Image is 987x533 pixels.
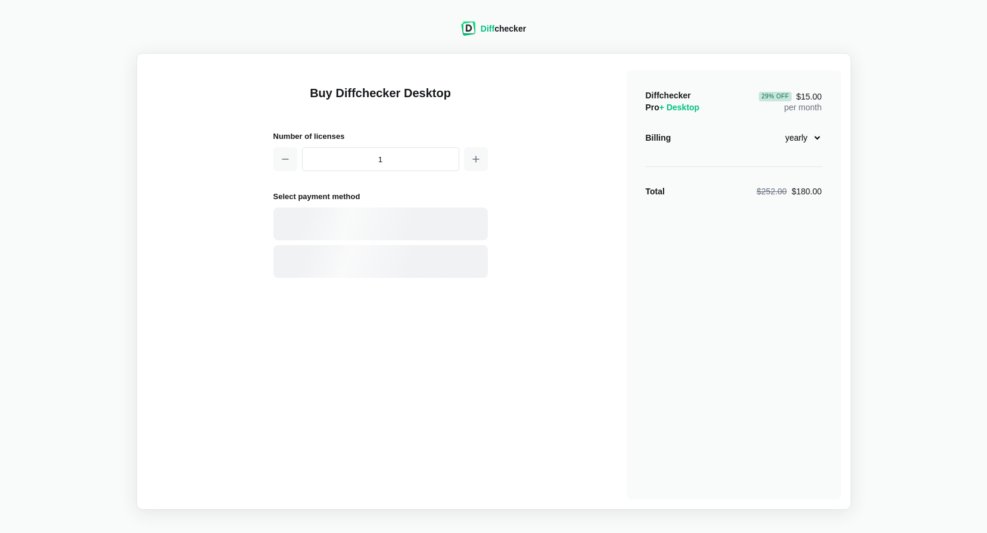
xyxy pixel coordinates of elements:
[759,92,821,101] span: $15.00
[481,23,526,35] div: checker
[759,89,821,113] div: per month
[481,24,494,33] span: Diff
[646,103,700,112] span: Pro
[461,28,526,38] a: Diffchecker logoDiffchecker
[646,187,665,196] strong: Total
[273,85,488,116] h1: Buy Diffchecker Desktop
[461,21,476,36] img: Diffchecker logo
[659,103,699,112] span: + Desktop
[302,147,459,171] input: 1
[646,91,691,100] span: Diffchecker
[756,185,821,197] div: $180.00
[273,190,488,203] h2: Select payment method
[756,187,787,196] span: $252.00
[273,130,488,142] h2: Number of licenses
[646,132,671,144] div: Billing
[759,92,791,101] div: 29 % Off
